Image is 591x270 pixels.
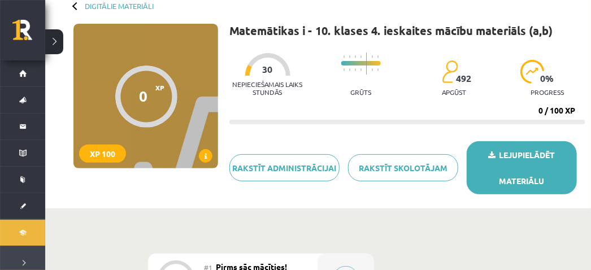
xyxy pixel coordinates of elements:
[139,88,147,104] div: 0
[372,68,373,71] img: icon-short-line-57e1e144782c952c97e751825c79c345078a6d821885a25fce030b3d8c18986b.svg
[442,60,458,84] img: students-c634bb4e5e11cddfef0936a35e636f08e4e9abd3cc4e673bd6f9a4125e45ecb1.svg
[229,154,340,181] a: Rakstīt administrācijai
[344,68,345,71] img: icon-short-line-57e1e144782c952c97e751825c79c345078a6d821885a25fce030b3d8c18986b.svg
[349,68,350,71] img: icon-short-line-57e1e144782c952c97e751825c79c345078a6d821885a25fce030b3d8c18986b.svg
[372,55,373,58] img: icon-short-line-57e1e144782c952c97e751825c79c345078a6d821885a25fce030b3d8c18986b.svg
[456,73,471,84] span: 492
[520,60,545,84] img: icon-progress-161ccf0a02000e728c5f80fcf4c31c7af3da0e1684b2b1d7c360e028c24a22f1.svg
[79,145,126,163] div: XP 100
[467,141,577,194] a: Lejupielādēt materiālu
[355,55,356,58] img: icon-short-line-57e1e144782c952c97e751825c79c345078a6d821885a25fce030b3d8c18986b.svg
[229,24,553,37] h1: Matemātikas i - 10. klases 4. ieskaites mācību materiāls (a,b)
[350,88,371,96] p: Grūts
[355,68,356,71] img: icon-short-line-57e1e144782c952c97e751825c79c345078a6d821885a25fce030b3d8c18986b.svg
[377,68,379,71] img: icon-short-line-57e1e144782c952c97e751825c79c345078a6d821885a25fce030b3d8c18986b.svg
[344,55,345,58] img: icon-short-line-57e1e144782c952c97e751825c79c345078a6d821885a25fce030b3d8c18986b.svg
[377,55,379,58] img: icon-short-line-57e1e144782c952c97e751825c79c345078a6d821885a25fce030b3d8c18986b.svg
[442,88,466,96] p: apgūst
[263,64,273,75] span: 30
[360,68,362,71] img: icon-short-line-57e1e144782c952c97e751825c79c345078a6d821885a25fce030b3d8c18986b.svg
[348,154,458,181] a: Rakstīt skolotājam
[360,55,362,58] img: icon-short-line-57e1e144782c952c97e751825c79c345078a6d821885a25fce030b3d8c18986b.svg
[349,55,350,58] img: icon-short-line-57e1e144782c952c97e751825c79c345078a6d821885a25fce030b3d8c18986b.svg
[229,80,306,96] p: Nepieciešamais laiks stundās
[12,20,45,48] a: Rīgas 1. Tālmācības vidusskola
[366,53,367,75] img: icon-long-line-d9ea69661e0d244f92f715978eff75569469978d946b2353a9bb055b3ed8787d.svg
[540,73,554,84] span: 0 %
[155,84,164,92] span: XP
[85,2,154,10] a: Digitālie materiāli
[531,88,564,96] p: progress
